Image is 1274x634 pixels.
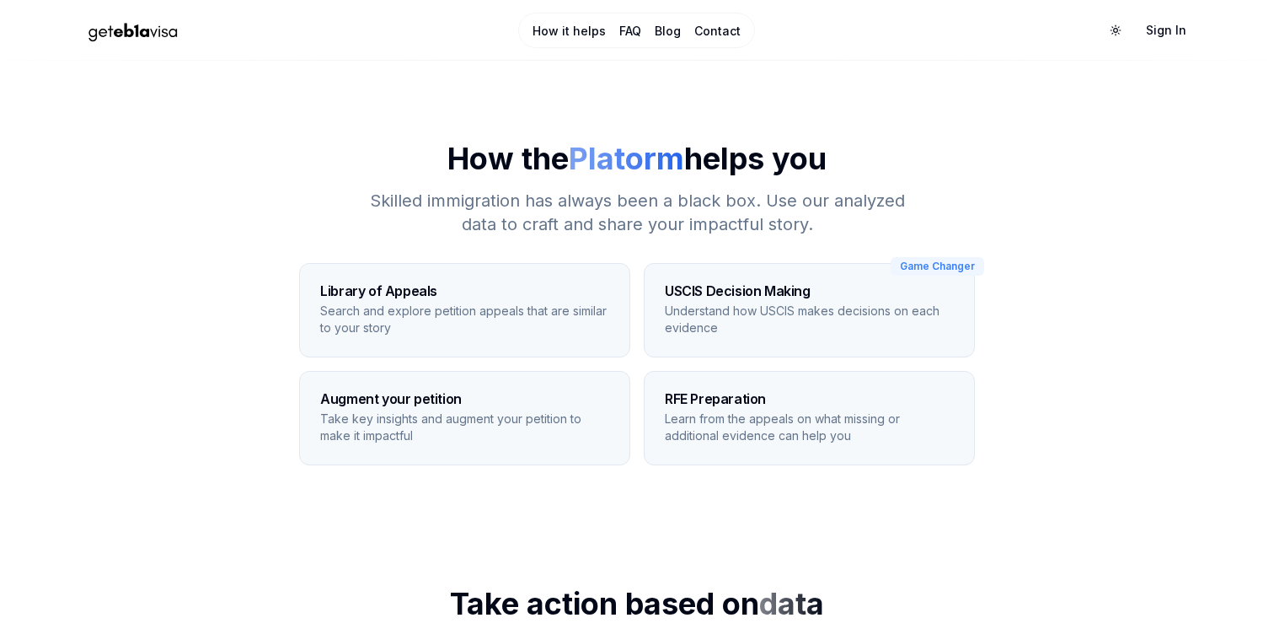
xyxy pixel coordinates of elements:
a: Sign In [1132,15,1200,46]
p: Take key insights and augment your petition to make it impactful [320,411,609,444]
p: Understand how USCIS makes decisions on each evidence [665,303,954,336]
h3: Augment your petition [320,392,609,406]
span: Platorm [569,140,684,177]
h3: Skilled immigration has always been a black box. Use our analyzed data to craft and share your im... [356,189,918,236]
h3: Library of Appeals [320,284,609,298]
h3: RFE Preparation [665,392,954,406]
div: Game Changer [891,257,984,276]
a: How it helps [533,23,606,40]
h3: USCIS Decision Making [665,284,954,298]
h1: How the helps you [74,142,1200,175]
h1: Take action based on [74,587,1200,621]
img: geteb1avisa logo [74,16,192,46]
nav: Main [518,13,755,48]
a: FAQ [619,23,641,40]
a: Contact [694,23,741,40]
a: Home Page [74,16,449,46]
p: Search and explore petition appeals that are similar to your story [320,303,609,336]
a: Blog [655,23,681,40]
span: data [759,585,824,622]
p: Learn from the appeals on what missing or additional evidence can help you [665,411,954,444]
